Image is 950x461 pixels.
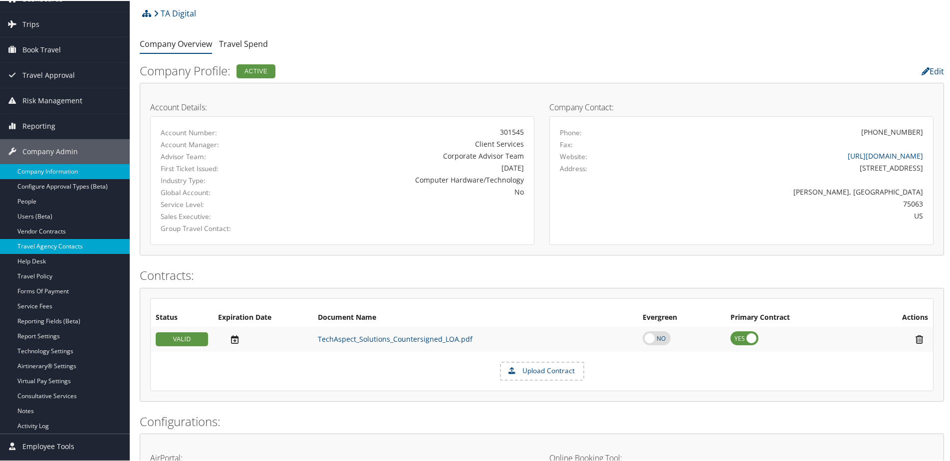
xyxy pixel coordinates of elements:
label: Industry Type: [161,175,272,185]
div: Corporate Advisor Team [287,150,524,160]
label: Advisor Team: [161,151,272,161]
h4: Company Contact: [549,102,934,110]
div: [STREET_ADDRESS] [655,162,924,172]
div: Active [237,63,275,77]
th: Evergreen [638,308,725,326]
label: Phone: [560,127,582,137]
label: Account Manager: [161,139,272,149]
label: Sales Executive: [161,211,272,221]
div: No [287,186,524,196]
div: [PERSON_NAME], [GEOGRAPHIC_DATA] [655,186,924,196]
label: Global Account: [161,187,272,197]
th: Expiration Date [213,308,313,326]
span: Trips [22,11,39,36]
label: Upload Contract [501,362,583,379]
label: First Ticket Issued: [161,163,272,173]
div: Client Services [287,138,524,148]
label: Fax: [560,139,573,149]
div: VALID [156,331,208,345]
h4: Online Booking Tool: [549,453,934,461]
h2: Company Profile: [140,61,671,78]
i: Remove Contract [911,333,928,344]
label: Account Number: [161,127,272,137]
th: Primary Contract [725,308,862,326]
span: Company Admin [22,138,78,163]
span: Book Travel [22,36,61,61]
a: [URL][DOMAIN_NAME] [848,150,923,160]
label: Website: [560,151,587,161]
h2: Configurations: [140,412,944,429]
span: Employee Tools [22,433,74,458]
a: TA Digital [154,2,196,22]
div: [PHONE_NUMBER] [861,126,923,136]
label: Address: [560,163,587,173]
h2: Contracts: [140,266,944,283]
a: Travel Spend [219,37,268,48]
h4: Account Details: [150,102,534,110]
div: Add/Edit Date [218,333,308,344]
div: US [655,210,924,220]
label: Service Level: [161,199,272,209]
a: TechAspect_Solutions_Countersigned_LOA.pdf [318,333,473,343]
div: 301545 [287,126,524,136]
span: Risk Management [22,87,82,112]
th: Status [151,308,213,326]
div: [DATE] [287,162,524,172]
span: Travel Approval [22,62,75,87]
div: 75063 [655,198,924,208]
label: Group Travel Contact: [161,223,272,232]
span: Reporting [22,113,55,138]
div: Computer Hardware/Technology [287,174,524,184]
th: Document Name [313,308,638,326]
h4: AirPortal: [150,453,534,461]
th: Actions [862,308,933,326]
a: Edit [922,65,944,76]
a: Company Overview [140,37,212,48]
